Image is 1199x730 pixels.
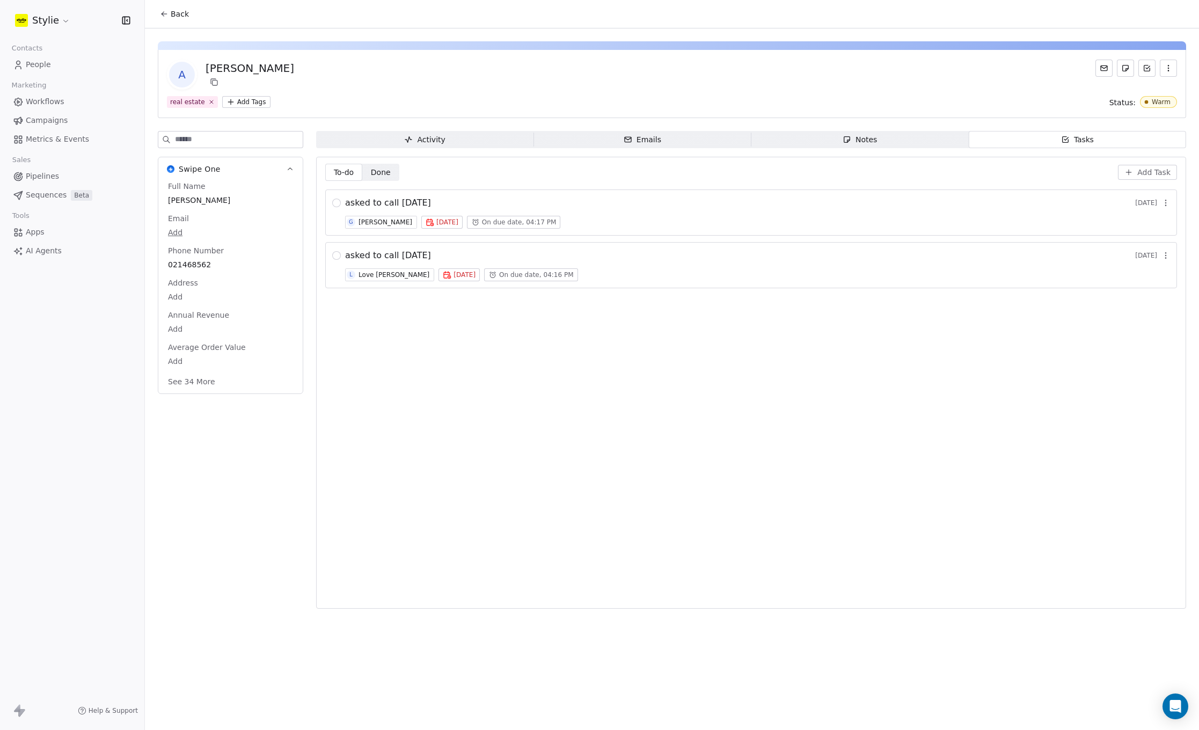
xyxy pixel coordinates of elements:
span: Campaigns [26,115,68,126]
div: Activity [404,134,445,145]
span: Phone Number [166,245,226,256]
div: G [349,218,353,227]
span: A [169,62,195,87]
div: Love [PERSON_NAME] [359,271,429,279]
button: On due date, 04:16 PM [484,268,578,281]
span: 021468562 [168,259,293,270]
a: SequencesBeta [9,186,136,204]
div: Notes [843,134,877,145]
div: [PERSON_NAME] [359,218,412,226]
a: Apps [9,223,136,241]
span: Swipe One [179,164,221,174]
span: [DATE] [1135,251,1157,260]
button: Swipe OneSwipe One [158,157,303,181]
button: See 34 More [162,372,222,391]
span: People [26,59,51,70]
span: Tools [8,208,34,224]
span: [PERSON_NAME] [168,195,293,206]
button: On due date, 04:17 PM [467,216,561,229]
img: stylie-square-yellow.svg [15,14,28,27]
div: Warm [1152,98,1171,106]
span: Full Name [166,181,208,192]
a: Campaigns [9,112,136,129]
a: People [9,56,136,74]
span: Contacts [7,40,47,56]
span: Pipelines [26,171,59,182]
span: Beta [71,190,92,201]
span: Sales [8,152,35,168]
span: Metrics & Events [26,134,89,145]
span: Back [171,9,189,19]
span: Status: [1109,97,1136,108]
span: Apps [26,227,45,238]
button: Back [153,4,195,24]
span: Sequences [26,189,67,201]
span: Email [166,213,191,224]
span: [DATE] [1135,199,1157,207]
span: Add [168,291,293,302]
a: AI Agents [9,242,136,260]
button: [DATE] [438,268,480,281]
span: Done [371,167,391,178]
span: Add [168,356,293,367]
div: Swipe OneSwipe One [158,181,303,393]
a: Pipelines [9,167,136,185]
span: Marketing [7,77,51,93]
span: asked to call [DATE] [345,196,431,209]
span: Annual Revenue [166,310,231,320]
button: [DATE] [421,216,463,229]
div: real estate [170,97,205,107]
a: Metrics & Events [9,130,136,148]
span: AI Agents [26,245,62,257]
span: On due date, 04:16 PM [499,271,574,279]
button: Add Task [1118,165,1177,180]
div: L [349,271,353,279]
span: Add [168,324,293,334]
button: Add Tags [222,96,270,108]
span: Add Task [1137,167,1171,178]
a: Workflows [9,93,136,111]
span: On due date, 04:17 PM [482,218,557,227]
span: Average Order Value [166,342,248,353]
span: [DATE] [436,218,458,227]
span: asked to call [DATE] [345,249,431,262]
span: Address [166,278,200,288]
a: Help & Support [78,706,138,715]
span: Workflows [26,96,64,107]
span: Help & Support [89,706,138,715]
span: Add [168,227,293,238]
span: Stylie [32,13,59,27]
div: Emails [624,134,661,145]
div: Open Intercom Messenger [1163,693,1188,719]
span: [DATE] [454,271,476,279]
button: Stylie [13,11,72,30]
div: [PERSON_NAME] [206,61,294,76]
img: Swipe One [167,165,174,173]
